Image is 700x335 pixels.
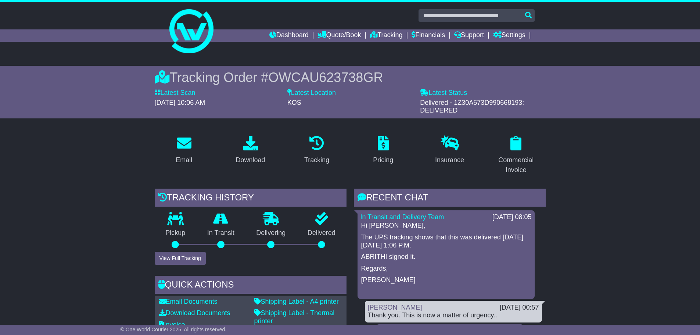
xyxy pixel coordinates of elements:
a: In Transit and Delivery Team [360,213,444,221]
p: Hi [PERSON_NAME], [361,222,531,230]
span: © One World Courier 2025. All rights reserved. [121,327,227,332]
div: Pricing [373,155,393,165]
p: ABRITHI signed it. [361,253,531,261]
p: Delivering [245,229,297,237]
a: Shipping Label - A4 printer [254,298,339,305]
a: Insurance [430,133,469,168]
div: Quick Actions [155,276,347,296]
a: Settings [493,29,525,42]
p: In Transit [196,229,245,237]
div: Thank you. This is now a matter of urgency.. [368,311,539,320]
div: Insurance [435,155,464,165]
p: The UPS tracking shows that this was delivered [DATE][DATE] 1:06 P.M. [361,234,531,249]
span: KOS [287,99,301,106]
a: Tracking [370,29,402,42]
p: Regards, [361,265,531,273]
a: Download Documents [159,309,230,317]
p: Pickup [155,229,197,237]
a: Dashboard [269,29,309,42]
span: [DATE] 10:06 AM [155,99,205,106]
span: Delivered - 1Z30A573D990668193: DELIVERED [420,99,524,114]
div: Commercial Invoice [491,155,541,175]
a: Shipping Label - Thermal printer [254,309,335,325]
div: Tracking history [155,189,347,209]
div: Email [176,155,192,165]
div: RECENT CHAT [354,189,546,209]
p: [PERSON_NAME] [361,276,531,284]
a: Email Documents [159,298,218,305]
div: Tracking Order # [155,70,546,85]
button: View Full Tracking [155,252,206,265]
a: Tracking [299,133,334,168]
div: [DATE] 00:57 [500,304,539,312]
a: [PERSON_NAME] [368,304,422,311]
div: [DATE] 08:05 [492,213,532,221]
label: Latest Scan [155,89,195,97]
label: Latest Location [287,89,336,97]
p: Delivered [297,229,347,237]
a: Support [454,29,484,42]
a: Invoice [159,321,185,328]
a: Pricing [368,133,398,168]
a: Commercial Invoice [487,133,546,178]
div: Download [236,155,265,165]
span: OWCAU623738GR [268,70,383,85]
label: Latest Status [420,89,467,97]
a: Financials [412,29,445,42]
div: Tracking [304,155,329,165]
a: Email [171,133,197,168]
a: Quote/Book [317,29,361,42]
a: Download [231,133,270,168]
